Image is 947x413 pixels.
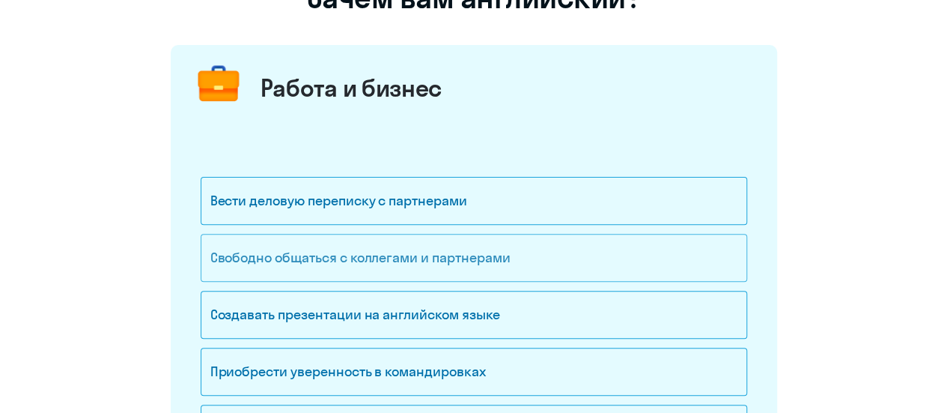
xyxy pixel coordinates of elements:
div: Приобрести уверенность в командировках [201,348,747,396]
div: Создавать презентации на английском языке [201,291,747,339]
div: Работа и бизнес [261,73,442,103]
img: briefcase.png [191,57,246,112]
div: Вести деловую переписку с партнерами [201,177,747,225]
div: Свободно общаться с коллегами и партнерами [201,234,747,282]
